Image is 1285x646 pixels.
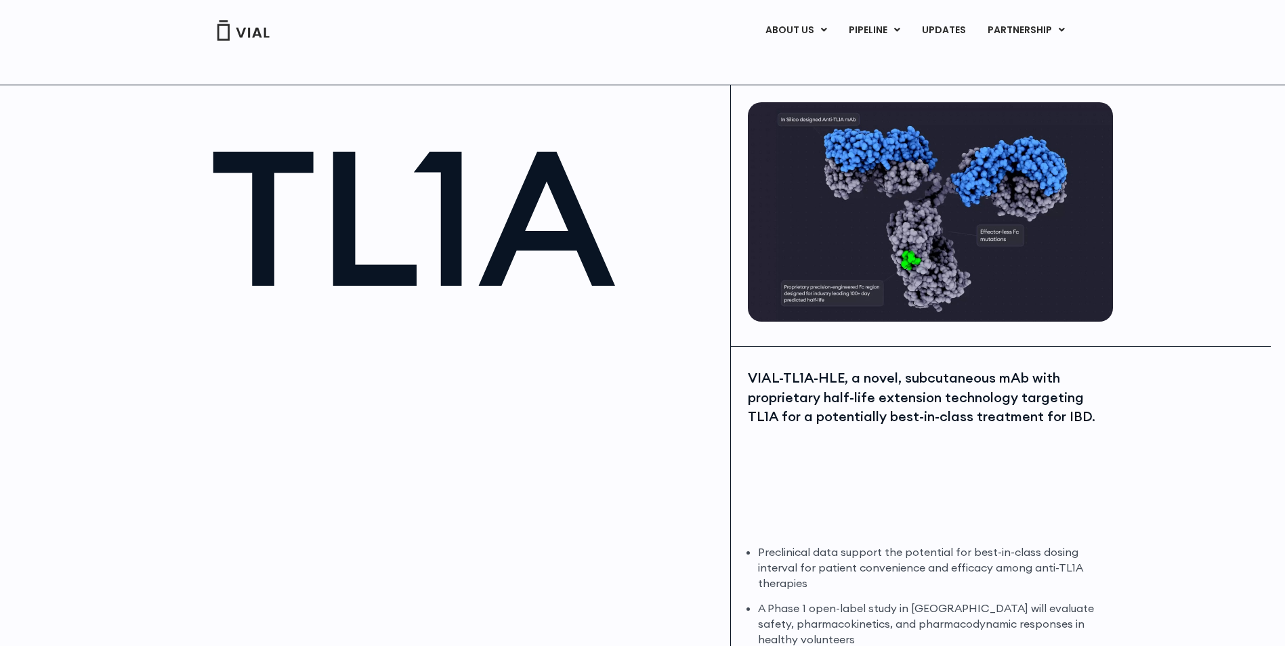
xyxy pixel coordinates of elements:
[210,123,717,311] h1: TL1A
[748,102,1113,322] img: TL1A antibody diagram.
[977,19,1076,42] a: PARTNERSHIPMenu Toggle
[755,19,837,42] a: ABOUT USMenu Toggle
[838,19,910,42] a: PIPELINEMenu Toggle
[748,368,1110,427] div: VIAL-TL1A-HLE, a novel, subcutaneous mAb with proprietary half-life extension technology targetin...
[216,20,270,41] img: Vial Logo
[911,19,976,42] a: UPDATES
[758,544,1110,591] li: Preclinical data support the potential for best-in-class dosing interval for patient convenience ...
